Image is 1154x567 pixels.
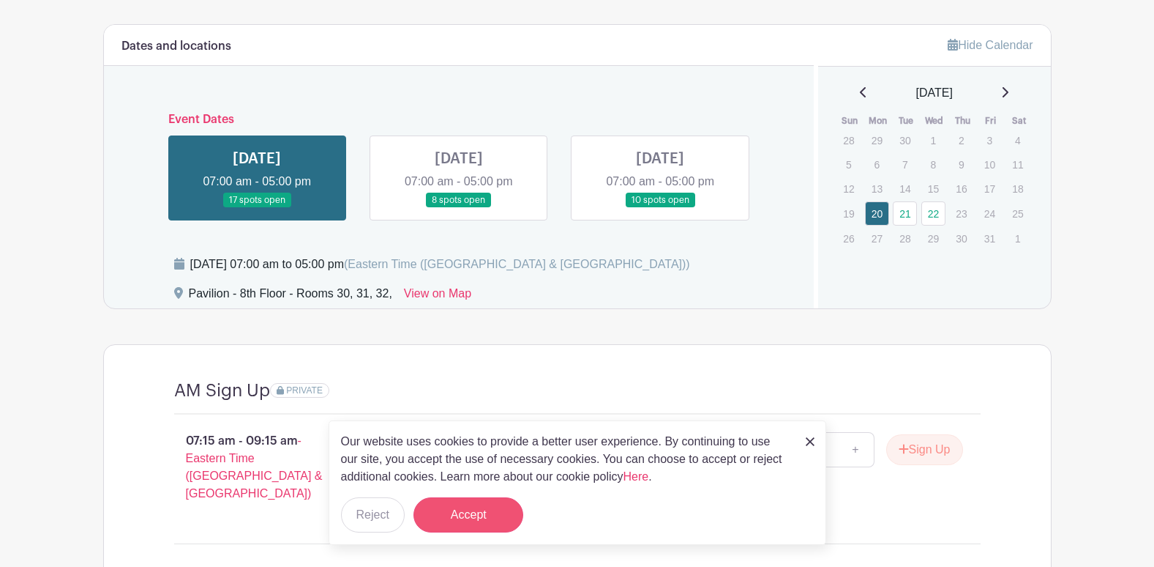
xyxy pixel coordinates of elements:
[404,285,471,308] a: View on Map
[806,437,814,446] img: close_button-5f87c8562297e5c2d7936805f587ecaba9071eb48480494691a3f1689db116b3.svg
[978,202,1002,225] p: 24
[286,385,323,396] span: PRIVATE
[1005,114,1033,128] th: Sat
[949,202,973,225] p: 23
[886,434,963,465] button: Sign Up
[893,129,917,152] p: 30
[344,258,690,270] span: (Eastern Time ([GEOGRAPHIC_DATA] & [GEOGRAPHIC_DATA]))
[921,201,945,226] a: 22
[1005,129,1030,152] p: 4
[978,177,1002,200] p: 17
[836,177,861,200] p: 12
[893,227,917,250] p: 28
[977,114,1005,128] th: Fri
[865,177,889,200] p: 13
[949,153,973,176] p: 9
[174,380,270,401] h4: AM Sign Up
[893,153,917,176] p: 7
[836,153,861,176] p: 5
[836,129,861,152] p: 28
[892,114,921,128] th: Tue
[1005,177,1030,200] p: 18
[921,153,945,176] p: 8
[865,227,889,250] p: 27
[865,153,889,176] p: 6
[341,497,405,533] button: Reject
[836,227,861,250] p: 26
[189,285,392,308] div: Pavilion - 8th Floor - Rooms 30, 31, 32,
[1005,153,1030,176] p: 11
[836,114,864,128] th: Sun
[893,177,917,200] p: 14
[121,40,231,53] h6: Dates and locations
[921,177,945,200] p: 15
[1005,202,1030,225] p: 25
[978,227,1002,250] p: 31
[190,256,690,273] div: [DATE] 07:00 am to 05:00 pm
[921,129,945,152] p: 1
[948,114,977,128] th: Thu
[893,201,917,226] a: 21
[837,432,874,467] a: +
[1005,227,1030,250] p: 1
[921,227,945,250] p: 29
[978,153,1002,176] p: 10
[157,113,762,127] h6: Event Dates
[948,39,1033,51] a: Hide Calendar
[413,497,523,533] button: Accept
[921,114,949,128] th: Wed
[949,177,973,200] p: 16
[186,434,323,500] span: - Eastern Time ([GEOGRAPHIC_DATA] & [GEOGRAPHIC_DATA])
[978,129,1002,152] p: 3
[916,84,953,102] span: [DATE]
[341,433,790,486] p: Our website uses cookies to provide a better user experience. By continuing to use our site, you ...
[949,227,973,250] p: 30
[836,202,861,225] p: 19
[864,114,893,128] th: Mon
[865,201,889,226] a: 20
[865,129,889,152] p: 29
[151,426,364,508] p: 07:15 am - 09:15 am
[949,129,973,152] p: 2
[623,470,649,483] a: Here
